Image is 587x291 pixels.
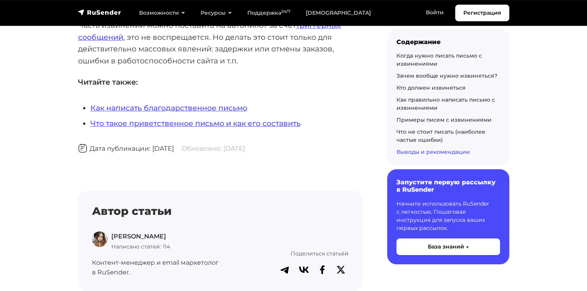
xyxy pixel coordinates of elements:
a: Что не стоит писать (наиболее частые ошибки) [396,128,485,143]
span: Написано статей: 114 [111,243,170,250]
a: Возможности [131,5,193,21]
a: Запустите первую рассылку в RuSender Начните использовать RuSender с легкостью. Пошаговая инструк... [387,169,509,264]
a: Ресурсы [193,5,240,21]
a: Как правильно написать письмо с извинениями [396,96,495,111]
p: Начните использовать RuSender с легкостью. Пошаговая инструкция для запуска ваших первых рассылок. [396,200,500,232]
a: Выводы и рекомендации [396,148,470,155]
a: Кто должен извиняться [396,84,466,91]
img: Дата публикации [78,144,87,153]
a: Зачем вообще нужно извиняться? [396,72,497,79]
span: Дата публикации: [DATE] [78,145,174,152]
h6: Запустите первую рассылку в RuSender [396,179,500,193]
p: Часть извинений можно поставить на автопилот за счёт , это не воспрещается. Но делать это стоит т... [78,19,362,67]
p: Контент-менеджер и email маркетолог в RuSender. [92,258,238,277]
h4: Автор статьи [92,205,349,218]
div: Содержание [396,38,500,46]
strong: Читайте также: [78,77,138,87]
a: Регистрация [455,5,509,21]
a: Когда нужно писать письмо с извинениями [396,52,482,67]
a: [DEMOGRAPHIC_DATA] [298,5,379,21]
p: Поделиться статьёй [247,249,349,258]
a: Как написать благодарственное письмо [90,103,247,112]
p: [PERSON_NAME] [111,231,170,242]
a: Войти [418,5,451,20]
span: Обновлено: [DATE] [182,145,245,152]
a: Примеры писем с извинениями [396,116,492,123]
img: RuSender [78,9,121,16]
sup: 24/7 [281,9,290,14]
button: База знаний → [396,238,500,255]
a: Что такое приветственное письмо и как его составить [90,119,301,128]
a: триггерных сообщений [78,20,341,42]
a: Поддержка24/7 [240,5,298,21]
